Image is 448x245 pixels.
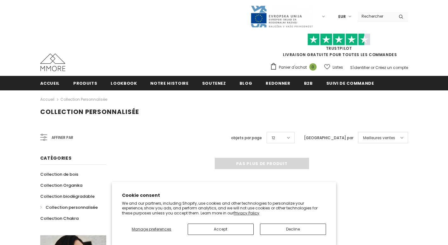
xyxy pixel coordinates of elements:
[150,80,188,86] span: Notre histoire
[326,76,374,90] a: Suivi de commande
[40,169,78,180] a: Collection de bois
[266,76,290,90] a: Redonner
[375,65,408,70] a: Créez un compte
[40,180,82,191] a: Collection Organika
[363,135,395,141] span: Meilleures ventes
[52,134,73,141] span: Affiner par
[240,76,252,90] a: Blog
[309,63,317,71] span: 0
[111,76,137,90] a: Lookbook
[40,215,79,221] span: Collection Chakra
[338,14,346,20] span: EUR
[266,80,290,86] span: Redonner
[240,80,252,86] span: Blog
[250,5,313,28] img: Javni Razpis
[250,14,313,19] a: Javni Razpis
[272,135,275,141] span: 12
[304,76,313,90] a: B2B
[188,224,254,235] button: Accept
[202,80,226,86] span: soutenez
[73,80,97,86] span: Produits
[333,64,343,71] span: Listes
[40,193,95,199] span: Collection biodégradable
[260,224,326,235] button: Decline
[122,192,326,199] h2: Cookie consent
[358,12,394,21] input: Search Site
[324,62,343,73] a: Listes
[40,96,54,103] a: Accueil
[60,97,107,102] a: Collection personnalisée
[132,226,171,232] span: Manage preferences
[40,191,95,202] a: Collection biodégradable
[279,64,307,71] span: Panier d'achat
[202,76,226,90] a: soutenez
[304,80,313,86] span: B2B
[270,36,408,57] span: LIVRAISON GRATUITE POUR TOUTES LES COMMANDES
[234,210,259,216] a: Privacy Policy
[304,135,353,141] label: [GEOGRAPHIC_DATA] par
[122,201,326,216] p: We and our partners, including Shopify, use cookies and other technologies to personalize your ex...
[40,171,78,177] span: Collection de bois
[122,224,181,235] button: Manage preferences
[40,213,79,224] a: Collection Chakra
[150,76,188,90] a: Notre histoire
[231,135,262,141] label: objets par page
[46,204,98,210] span: Collection personnalisée
[40,202,98,213] a: Collection personnalisée
[371,65,374,70] span: or
[270,63,320,72] a: Panier d'achat 0
[40,80,60,86] span: Accueil
[111,80,137,86] span: Lookbook
[40,182,82,188] span: Collection Organika
[40,76,60,90] a: Accueil
[326,46,352,51] a: TrustPilot
[307,33,370,46] img: Faites confiance aux étoiles pilotes
[40,155,72,161] span: Catégories
[326,80,374,86] span: Suivi de commande
[350,65,370,70] a: S'identifier
[73,76,97,90] a: Produits
[40,107,139,116] span: Collection personnalisée
[40,54,65,71] img: Cas MMORE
